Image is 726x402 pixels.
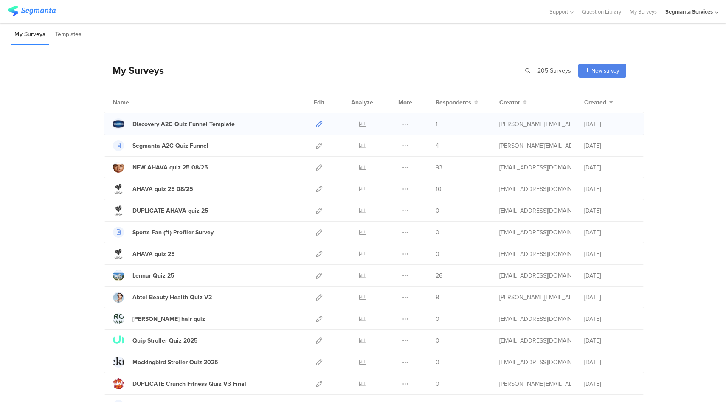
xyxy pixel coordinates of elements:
span: 10 [436,185,442,194]
div: AHAVA quiz 25 [132,250,175,259]
div: eliran@segmanta.com [499,336,571,345]
span: 4 [436,141,439,150]
span: 205 Surveys [537,66,571,75]
div: [DATE] [584,250,635,259]
span: Respondents [436,98,471,107]
div: Edit [310,92,328,113]
div: [DATE] [584,380,635,388]
div: [DATE] [584,185,635,194]
span: 0 [436,315,439,323]
div: Sports Fan (ff) Profiler Survey [132,228,214,237]
div: Discovery A2C Quiz Funnel Template [132,120,235,129]
div: riel@segmanta.com [499,120,571,129]
div: [DATE] [584,271,635,280]
div: YVES ROCHER hair quiz [132,315,205,323]
div: eliran@segmanta.com [499,228,571,237]
div: gillat@segmanta.com [499,206,571,215]
a: Sports Fan (ff) Profiler Survey [113,227,214,238]
span: 1 [436,120,438,129]
div: Lennar Quiz 25 [132,271,174,280]
a: Discovery A2C Quiz Funnel Template [113,118,235,129]
a: Quip Stroller Quiz 2025 [113,335,198,346]
span: Support [549,8,568,16]
div: Segmanta A2C Quiz Funnel [132,141,208,150]
span: 0 [436,228,439,237]
div: AHAVA quiz 25 08/25 [132,185,193,194]
div: [DATE] [584,315,635,323]
span: Created [584,98,606,107]
div: [DATE] [584,163,635,172]
div: eliran@segmanta.com [499,163,571,172]
a: Segmanta A2C Quiz Funnel [113,140,208,151]
div: riel@segmanta.com [499,141,571,150]
li: Templates [51,25,85,45]
a: DUPLICATE Crunch Fitness Quiz V3 Final [113,378,246,389]
div: eliran@segmanta.com [499,315,571,323]
div: [DATE] [584,141,635,150]
div: eliran@segmanta.com [499,271,571,280]
span: Creator [499,98,520,107]
div: eliran@segmanta.com [499,250,571,259]
div: eliran@segmanta.com [499,358,571,367]
li: My Surveys [11,25,49,45]
span: | [532,66,536,75]
span: 0 [436,336,439,345]
button: Creator [499,98,527,107]
div: Quip Stroller Quiz 2025 [132,336,198,345]
div: My Surveys [104,63,164,78]
span: 0 [436,380,439,388]
div: NEW AHAVA quiz 25 08/25 [132,163,208,172]
a: DUPLICATE AHAVA quiz 25 [113,205,208,216]
div: [DATE] [584,228,635,237]
span: 26 [436,271,442,280]
div: Analyze [349,92,375,113]
div: riel@segmanta.com [499,293,571,302]
div: [DATE] [584,336,635,345]
a: NEW AHAVA quiz 25 08/25 [113,162,208,173]
div: DUPLICATE Crunch Fitness Quiz V3 Final [132,380,246,388]
a: Mockingbird Stroller Quiz 2025 [113,357,218,368]
a: Lennar Quiz 25 [113,270,174,281]
div: Segmanta Services [665,8,713,16]
div: Name [113,98,164,107]
div: gillat@segmanta.com [499,185,571,194]
div: [DATE] [584,358,635,367]
div: Abtei Beauty Health Quiz V2 [132,293,212,302]
a: [PERSON_NAME] hair quiz [113,313,205,324]
div: More [396,92,414,113]
div: [DATE] [584,206,635,215]
img: segmanta logo [8,6,56,16]
div: [DATE] [584,293,635,302]
a: AHAVA quiz 25 [113,248,175,259]
div: DUPLICATE AHAVA quiz 25 [132,206,208,215]
span: 93 [436,163,442,172]
button: Created [584,98,613,107]
div: [DATE] [584,120,635,129]
span: 8 [436,293,439,302]
span: 0 [436,206,439,215]
span: New survey [591,67,619,75]
a: Abtei Beauty Health Quiz V2 [113,292,212,303]
span: 0 [436,358,439,367]
div: Mockingbird Stroller Quiz 2025 [132,358,218,367]
button: Respondents [436,98,478,107]
span: 0 [436,250,439,259]
a: AHAVA quiz 25 08/25 [113,183,193,194]
div: riel@segmanta.com [499,380,571,388]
